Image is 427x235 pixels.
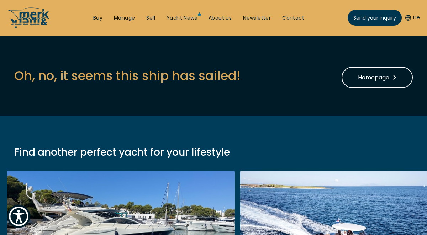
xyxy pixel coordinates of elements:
[353,14,396,22] span: Send your inquiry
[93,15,102,22] a: Buy
[358,73,396,82] span: Homepage
[114,15,135,22] a: Manage
[209,15,232,22] a: About us
[146,15,155,22] a: Sell
[243,15,271,22] a: Newsletter
[7,205,30,228] button: Show Accessibility Preferences
[405,14,420,21] button: De
[348,10,402,26] a: Send your inquiry
[7,22,50,31] a: /
[167,15,197,22] a: Yacht News
[282,15,304,22] a: Contact
[342,67,413,88] a: Homepage
[14,67,241,84] h3: Oh, no, it seems this ship has sailed!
